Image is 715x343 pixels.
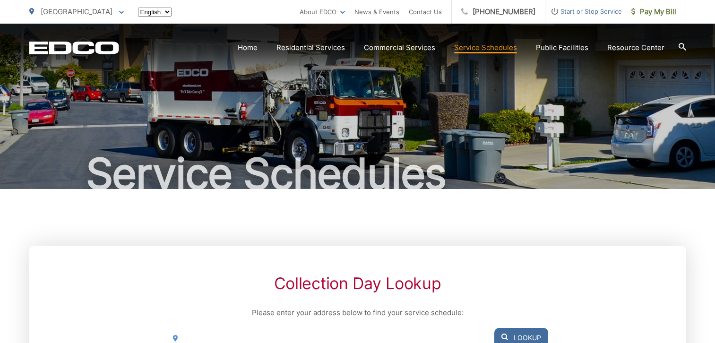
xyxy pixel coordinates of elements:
[454,42,517,53] a: Service Schedules
[354,6,399,17] a: News & Events
[631,6,676,17] span: Pay My Bill
[300,6,345,17] a: About EDCO
[41,7,112,16] span: [GEOGRAPHIC_DATA]
[138,8,172,17] select: Select a language
[607,42,664,53] a: Resource Center
[409,6,442,17] a: Contact Us
[167,307,548,318] p: Please enter your address below to find your service schedule:
[238,42,258,53] a: Home
[276,42,345,53] a: Residential Services
[29,150,686,197] h1: Service Schedules
[364,42,435,53] a: Commercial Services
[536,42,588,53] a: Public Facilities
[29,41,119,54] a: EDCD logo. Return to the homepage.
[167,274,548,293] h2: Collection Day Lookup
